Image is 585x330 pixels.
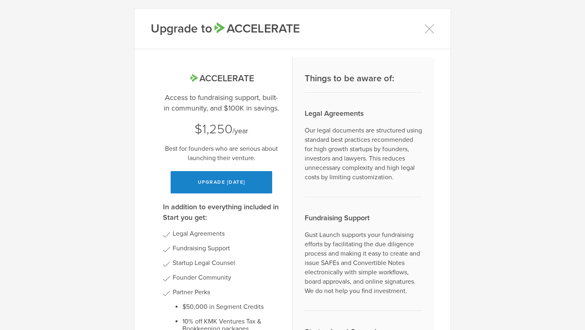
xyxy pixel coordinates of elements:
h3: In addition to everything included in Start you get: [163,202,280,223]
p: Gust Launch supports your fundraising efforts by facilitating the due diligence process and makin... [305,230,422,296]
p: Best for founders who are serious about launching their venture. [163,144,280,163]
p: Access to fundraising support, built-in community, and $100K in savings. [163,92,280,113]
div: /year [163,121,280,138]
li: Startup Legal Counsel [173,259,280,267]
li: Legal Agreements [173,230,280,237]
span: Accelerate [188,73,254,84]
button: Upgrade [DATE] [171,171,272,193]
span: $1,250 [195,122,232,137]
li: $50,000 in Segment Credits [182,303,280,310]
h3: Legal Agreements [305,108,422,119]
li: Fundraising Support [173,245,280,252]
h1: Upgrade to [151,21,300,37]
h3: Fundraising Support [305,213,422,223]
li: Founder Community [173,274,280,281]
h2: Things to be aware of: [305,73,422,85]
span: Accelerate [212,21,300,36]
p: Our legal documents are structured using standard best practices recommended for high growth star... [305,126,422,182]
